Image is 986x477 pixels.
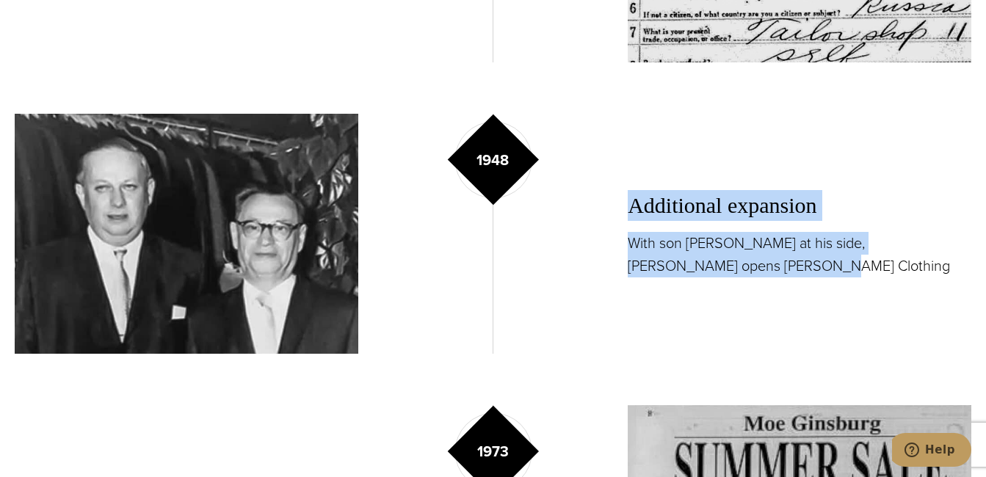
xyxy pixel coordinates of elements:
[476,149,509,171] p: 1948
[15,114,358,354] img: Founder Jacob Ginsburg and his son, Moe Ginsburg-Great Grandfather & Grandfather of current owner...
[892,433,971,470] iframe: Opens a widget where you can chat to one of our agents
[628,190,971,221] h3: Additional expansion
[628,232,971,277] p: With son [PERSON_NAME] at his side, [PERSON_NAME] opens [PERSON_NAME] Clothing
[477,440,509,462] p: 1973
